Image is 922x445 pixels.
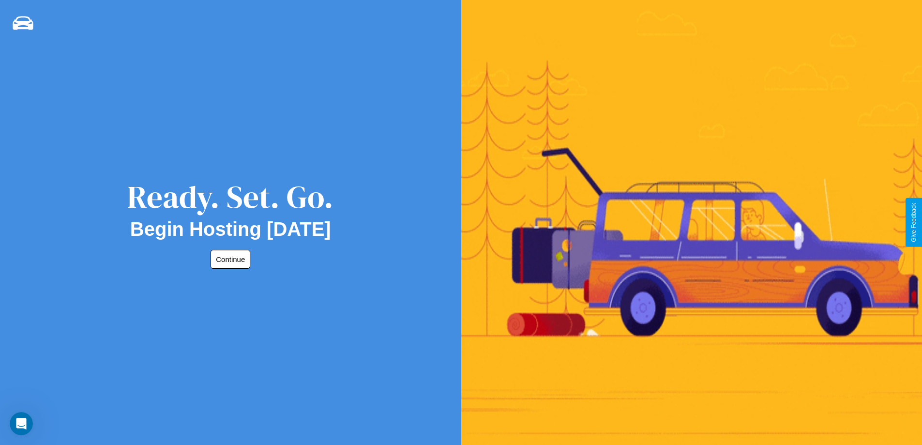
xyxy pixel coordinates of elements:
iframe: Intercom live chat [10,412,33,435]
div: Give Feedback [910,203,917,242]
div: Ready. Set. Go. [127,175,333,218]
button: Continue [211,250,250,269]
h2: Begin Hosting [DATE] [130,218,331,240]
